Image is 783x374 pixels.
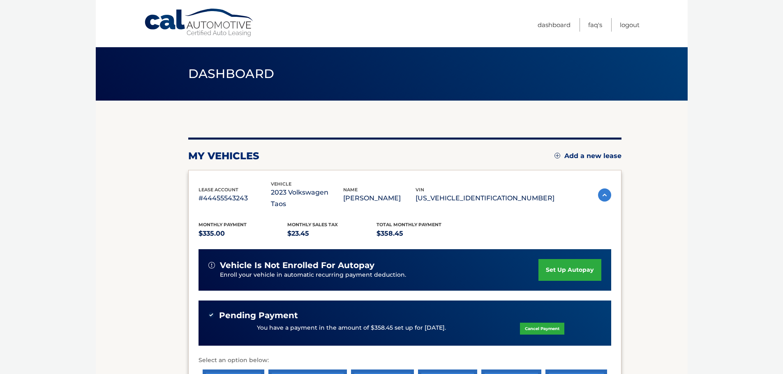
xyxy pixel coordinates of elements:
[199,222,247,227] span: Monthly Payment
[199,356,611,365] p: Select an option below:
[271,187,343,210] p: 2023 Volkswagen Taos
[199,193,271,204] p: #44455543243
[620,18,640,32] a: Logout
[343,193,416,204] p: [PERSON_NAME]
[188,150,259,162] h2: my vehicles
[208,312,214,318] img: check-green.svg
[220,260,374,271] span: vehicle is not enrolled for autopay
[538,259,601,281] a: set up autopay
[287,222,338,227] span: Monthly sales Tax
[257,324,446,333] p: You have a payment in the amount of $358.45 set up for [DATE].
[287,228,376,239] p: $23.45
[538,18,571,32] a: Dashboard
[598,188,611,202] img: accordion-active.svg
[376,228,466,239] p: $358.45
[208,262,215,268] img: alert-white.svg
[520,323,564,335] a: Cancel Payment
[220,271,539,280] p: Enroll your vehicle in automatic recurring payment deduction.
[416,193,554,204] p: [US_VEHICLE_IDENTIFICATION_NUMBER]
[271,181,291,187] span: vehicle
[588,18,602,32] a: FAQ's
[554,152,621,160] a: Add a new lease
[199,187,238,193] span: lease account
[144,8,255,37] a: Cal Automotive
[416,187,424,193] span: vin
[219,310,298,321] span: Pending Payment
[376,222,441,227] span: Total Monthly Payment
[199,228,288,239] p: $335.00
[188,66,275,81] span: Dashboard
[343,187,358,193] span: name
[554,153,560,158] img: add.svg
